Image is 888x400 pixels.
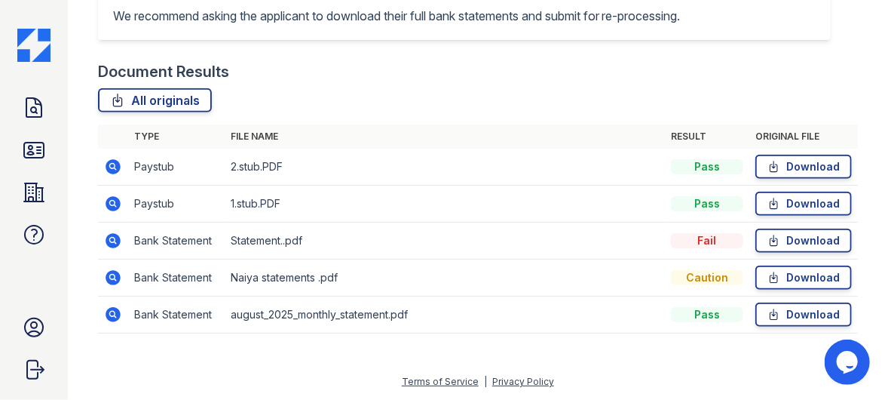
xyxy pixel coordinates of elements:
[128,186,225,223] td: Paystub
[98,61,229,82] div: Document Results
[98,88,212,112] a: All originals
[225,186,665,223] td: 1.stub.PDF
[484,376,487,387] div: |
[402,376,479,387] a: Terms of Service
[128,125,225,149] th: Type
[492,376,554,387] a: Privacy Policy
[128,260,225,297] td: Bank Statement
[225,149,665,186] td: 2.stub.PDF
[749,125,858,149] th: Original file
[755,229,852,253] a: Download
[665,125,749,149] th: Result
[225,223,665,260] td: Statement..pdf
[755,266,852,290] a: Download
[225,297,665,334] td: august_2025_monthly_statement.pdf
[671,307,743,322] div: Pass
[755,192,852,216] a: Download
[128,297,225,334] td: Bank Statement
[128,149,225,186] td: Paystub
[825,340,873,385] iframe: chat widget
[755,303,852,327] a: Download
[225,260,665,297] td: Naiya statements .pdf
[225,125,665,149] th: File name
[671,233,743,248] div: Fail
[671,159,743,174] div: Pass
[755,155,852,179] a: Download
[671,196,743,211] div: Pass
[671,270,743,285] div: Caution
[17,29,51,62] img: CE_Icon_Blue-c292c112584629df590d857e76928e9f676e5b41ef8f769ba2f05ee15b207248.png
[128,223,225,260] td: Bank Statement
